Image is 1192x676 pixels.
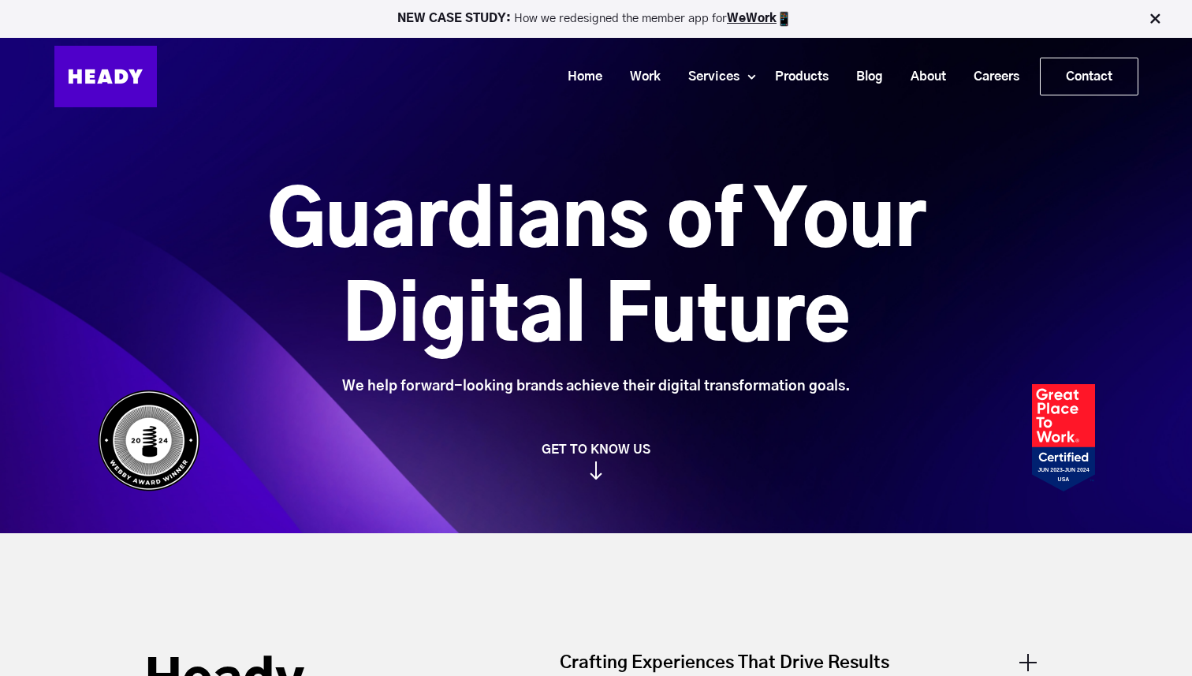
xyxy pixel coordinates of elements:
h1: Guardians of Your Digital Future [179,176,1014,365]
a: Contact [1041,58,1138,95]
img: Close Bar [1147,11,1163,27]
img: Heady_Logo_Web-01 (1) [54,46,157,107]
a: Work [610,62,669,92]
p: How we redesigned the member app for [7,11,1185,27]
div: We help forward-looking brands achieve their digital transformation goals. [179,378,1014,395]
img: Heady_2023_Certification_Badge [1032,384,1095,491]
a: Products [755,62,836,92]
div: Navigation Menu [173,58,1138,95]
img: Heady_WebbyAward_Winner-4 [98,390,200,491]
a: About [891,62,954,92]
a: Careers [954,62,1027,92]
img: app emoji [777,11,792,27]
a: WeWork [727,13,777,24]
a: Blog [836,62,891,92]
a: Services [669,62,747,92]
img: arrow_down [590,461,602,480]
strong: NEW CASE STUDY: [397,13,514,24]
a: Home [548,62,610,92]
a: GET TO KNOW US [90,442,1103,480]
